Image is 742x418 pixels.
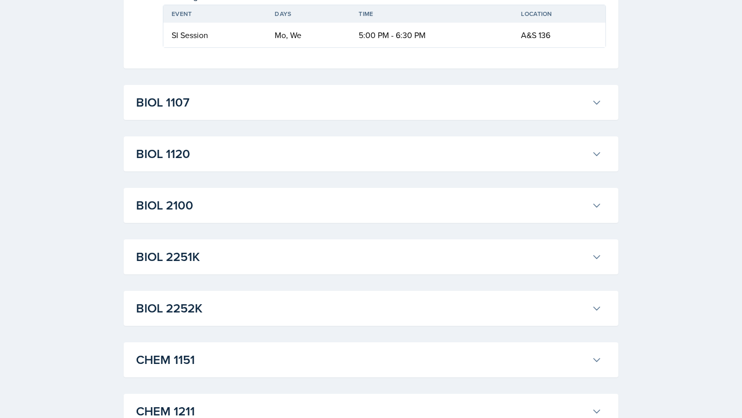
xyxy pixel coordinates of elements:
[134,297,604,320] button: BIOL 2252K
[134,143,604,165] button: BIOL 1120
[134,91,604,114] button: BIOL 1107
[266,23,350,47] td: Mo, We
[350,23,513,47] td: 5:00 PM - 6:30 PM
[513,5,605,23] th: Location
[134,246,604,268] button: BIOL 2251K
[136,145,587,163] h3: BIOL 1120
[136,196,587,215] h3: BIOL 2100
[134,194,604,217] button: BIOL 2100
[350,5,513,23] th: Time
[163,5,266,23] th: Event
[136,299,587,318] h3: BIOL 2252K
[136,93,587,112] h3: BIOL 1107
[136,351,587,369] h3: CHEM 1151
[134,349,604,371] button: CHEM 1151
[136,248,587,266] h3: BIOL 2251K
[172,29,258,41] div: SI Session
[521,29,550,41] span: A&S 136
[266,5,350,23] th: Days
